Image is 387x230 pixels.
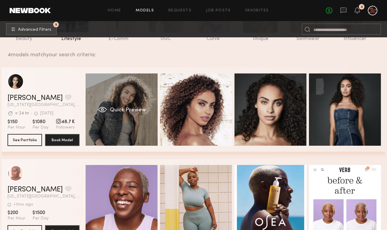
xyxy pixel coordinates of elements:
span: Followers [56,125,75,130]
span: Quick Preview [110,107,146,113]
div: [DATE] [40,111,53,116]
div: swimwear [290,36,326,42]
span: $1080 [32,119,49,125]
a: [PERSON_NAME] [8,186,63,193]
a: [PERSON_NAME] [8,95,63,102]
div: curve [195,36,231,42]
div: unique [243,36,278,42]
span: Per Day [32,216,49,221]
span: 48.7 K [56,119,75,125]
div: 4 [361,5,363,9]
button: 5Advanced Filters [6,23,57,35]
span: [US_STATE][GEOGRAPHIC_DATA], [GEOGRAPHIC_DATA] [8,103,80,107]
span: Per Hour [8,125,25,130]
div: beauty [6,36,42,42]
span: [US_STATE][GEOGRAPHIC_DATA], [GEOGRAPHIC_DATA] [8,194,80,199]
div: e-comm [101,36,136,42]
div: < 24 hr [15,111,29,116]
span: 5 [55,23,57,26]
span: Advanced Filters [18,28,51,32]
a: Home [108,9,121,13]
a: Favorites [245,9,269,13]
div: 4 models match your search criteria: [8,45,381,58]
div: +1mo ago [14,203,33,207]
span: $200 [8,210,25,216]
span: $150 [8,119,25,125]
span: Per Day [32,125,49,130]
span: Per Hour [8,216,25,221]
div: influencer [337,36,373,42]
span: $1500 [32,210,49,216]
div: UGC [148,36,184,42]
a: Job Posts [206,9,231,13]
a: Models [136,9,154,13]
button: See Portfolio [8,134,42,146]
button: Book Model [45,134,80,146]
div: lifestyle [53,36,89,42]
a: Requests [168,9,192,13]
